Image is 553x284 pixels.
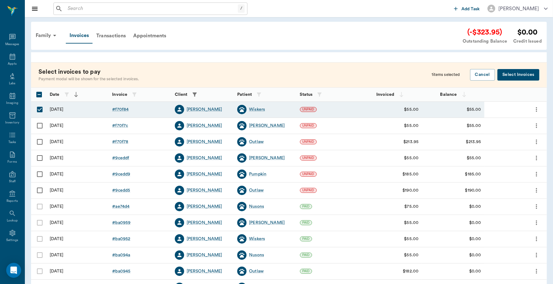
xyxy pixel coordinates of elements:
[112,220,130,226] a: #ba0959
[403,139,419,145] div: $213.95
[249,139,264,145] div: Outlaw
[50,220,63,226] div: 10/29/24
[404,220,419,226] div: $55.00
[187,139,222,145] a: [PERSON_NAME]
[532,217,542,228] button: more
[532,266,542,277] button: more
[249,171,266,177] a: Pumpkin
[187,187,222,193] a: [PERSON_NAME]
[5,42,20,47] div: Messages
[65,4,238,13] input: Search
[187,171,222,177] a: [PERSON_NAME]
[112,171,130,177] div: # 9cedd9
[465,187,481,193] div: $190.00
[513,27,542,38] div: $0.00
[249,106,265,113] div: Wiskers
[532,234,542,244] button: more
[469,220,481,226] div: $0.00
[467,155,481,161] div: $55.00
[402,171,419,177] div: $185.00
[9,81,16,86] div: Labs
[112,203,129,210] div: # ae74d4
[249,220,285,226] div: [PERSON_NAME]
[112,236,130,242] div: # ba0952
[5,120,19,125] div: Inventory
[300,269,312,273] span: PAID
[463,27,507,38] div: (-$323.95)
[187,106,222,113] a: [PERSON_NAME]
[532,201,542,212] button: more
[532,153,542,163] button: more
[469,236,481,242] div: $0.00
[112,171,130,177] a: #9cedd9
[50,92,60,97] strong: Date
[39,76,188,82] p: Payment modal will be shown for the selected invoices.
[187,252,222,258] a: [PERSON_NAME]
[451,3,483,14] button: Add Task
[187,220,222,226] a: [PERSON_NAME]
[187,155,222,161] a: [PERSON_NAME]
[532,185,542,196] button: more
[469,252,481,258] div: $0.00
[467,123,481,129] div: $55.00
[112,268,130,274] a: #ba0945
[467,106,481,113] div: $55.00
[469,268,481,274] div: $0.00
[187,236,222,242] div: [PERSON_NAME]
[466,139,481,145] div: $213.95
[112,155,129,161] div: # 9ceddf
[50,252,63,258] div: 10/29/24
[112,252,130,258] div: # ba094a
[249,268,264,274] a: Outlaw
[300,107,316,112] span: UNPAID
[187,203,222,210] a: [PERSON_NAME]
[29,2,41,15] button: Close drawer
[129,28,170,43] div: Appointments
[112,155,129,161] a: #9ceddf
[50,139,63,145] div: 09/08/25
[249,123,285,129] a: [PERSON_NAME]
[187,268,222,274] a: [PERSON_NAME]
[112,187,130,193] div: # 9cedd5
[300,140,316,144] span: UNPAID
[404,252,419,258] div: $55.00
[249,252,264,258] a: Nusons
[300,156,316,160] span: UNPAID
[50,203,63,210] div: 11/15/24
[50,236,63,242] div: 10/29/24
[249,187,264,193] a: Outlaw
[249,203,264,210] a: Nusons
[376,92,394,97] strong: Invoiced
[112,139,128,145] a: #f70f78
[112,123,128,129] div: # f70f7c
[93,28,129,43] a: Transactions
[513,38,542,45] div: Credit Issued
[300,237,312,241] span: PAID
[249,155,285,161] a: [PERSON_NAME]
[66,28,93,44] div: Invoices
[112,106,129,113] div: # f70f84
[50,187,63,193] div: 06/06/25
[403,268,419,274] div: $182.00
[532,169,542,179] button: more
[6,238,19,243] div: Settings
[112,268,130,274] div: # ba0945
[532,137,542,147] button: more
[8,62,16,66] div: Appts
[7,160,17,164] div: Forms
[300,221,312,225] span: PAID
[50,171,63,177] div: 06/06/25
[6,101,18,105] div: Imaging
[175,92,188,97] strong: Client
[187,123,222,129] a: [PERSON_NAME]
